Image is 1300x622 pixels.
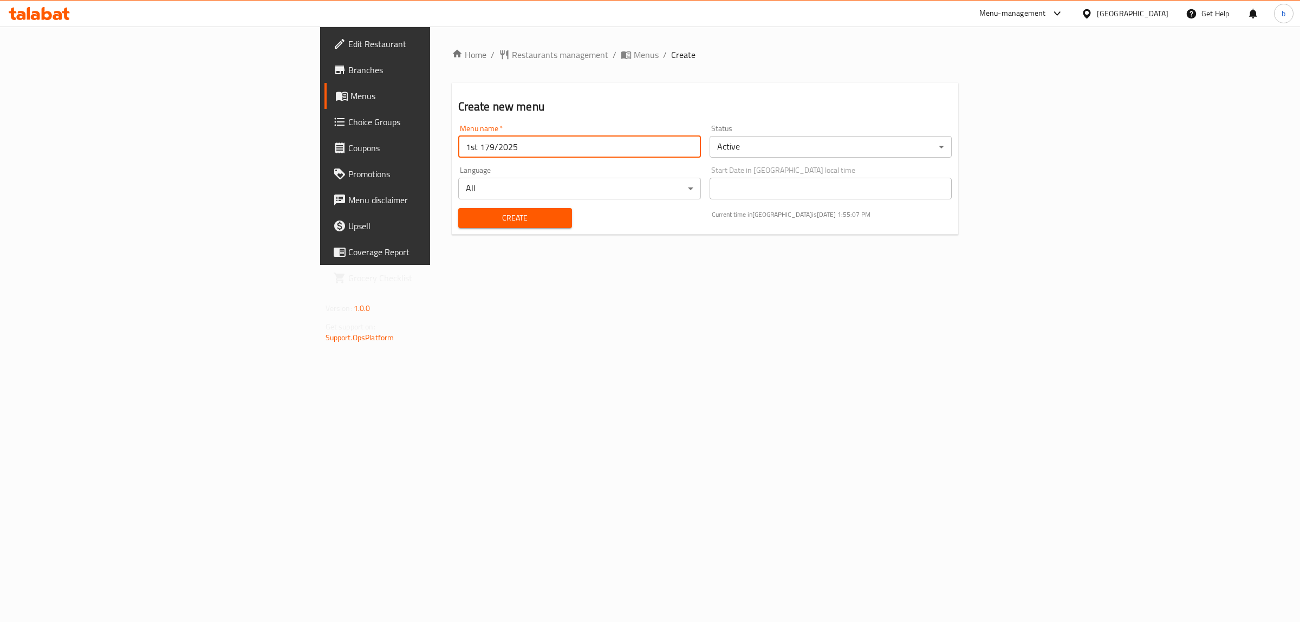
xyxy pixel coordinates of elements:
span: Menus [634,48,659,61]
a: Coupons [324,135,537,161]
a: Support.OpsPlatform [326,331,394,345]
a: Grocery Checklist [324,265,537,291]
span: Edit Restaurant [348,37,529,50]
span: Menu disclaimer [348,193,529,206]
span: Choice Groups [348,115,529,128]
a: Branches [324,57,537,83]
span: Coverage Report [348,245,529,258]
input: Please enter Menu name [458,136,701,158]
div: All [458,178,701,199]
div: Menu-management [979,7,1046,20]
span: Create [467,211,563,225]
a: Menus [324,83,537,109]
span: Get support on: [326,320,375,334]
span: 1.0.0 [354,301,370,315]
span: Upsell [348,219,529,232]
a: Menus [621,48,659,61]
span: Coupons [348,141,529,154]
a: Restaurants management [499,48,608,61]
p: Current time in [GEOGRAPHIC_DATA] is [DATE] 1:55:07 PM [712,210,952,219]
div: [GEOGRAPHIC_DATA] [1097,8,1168,20]
button: Create [458,208,572,228]
li: / [663,48,667,61]
span: Grocery Checklist [348,271,529,284]
a: Edit Restaurant [324,31,537,57]
a: Upsell [324,213,537,239]
div: Active [710,136,952,158]
span: Branches [348,63,529,76]
span: b [1282,8,1285,20]
span: Menus [350,89,529,102]
span: Version: [326,301,352,315]
span: Promotions [348,167,529,180]
a: Choice Groups [324,109,537,135]
li: / [613,48,616,61]
a: Coverage Report [324,239,537,265]
h2: Create new menu [458,99,952,115]
span: Create [671,48,695,61]
a: Menu disclaimer [324,187,537,213]
a: Promotions [324,161,537,187]
nav: breadcrumb [452,48,959,61]
span: Restaurants management [512,48,608,61]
